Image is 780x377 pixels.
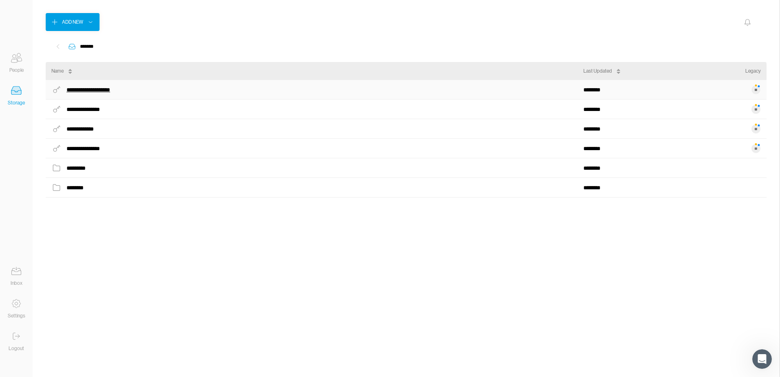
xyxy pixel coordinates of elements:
[745,67,761,75] div: Legacy
[8,312,25,320] div: Settings
[62,18,83,26] div: Add New
[752,349,772,369] iframe: Intercom live chat
[46,13,100,31] button: Add New
[9,344,24,353] div: Logout
[51,67,64,75] div: Name
[8,99,25,107] div: Storage
[11,279,22,287] div: Inbox
[583,67,612,75] div: Last Updated
[9,66,24,74] div: People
